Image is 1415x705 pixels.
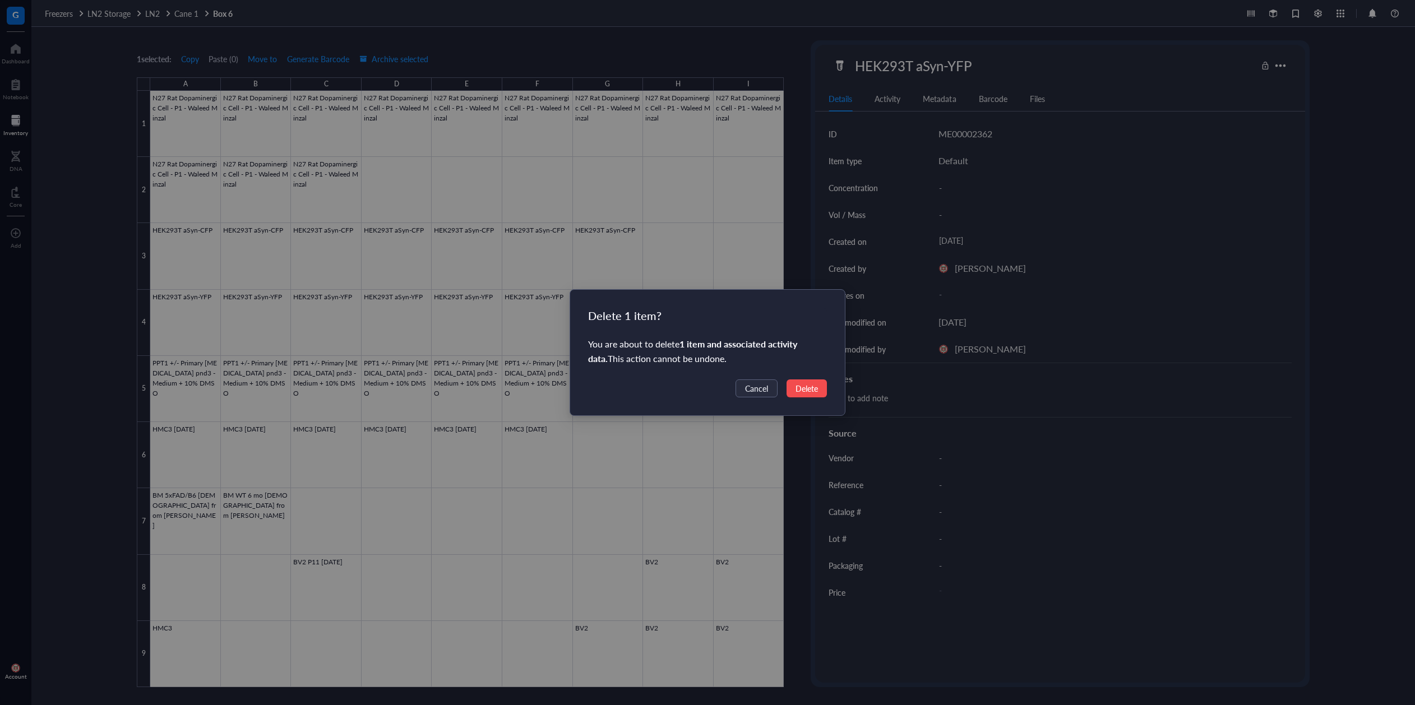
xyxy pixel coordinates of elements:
[588,337,827,366] div: You are about to delete This action cannot be undone.
[796,382,818,395] span: Delete
[745,382,768,395] span: Cancel
[787,379,827,397] button: Delete
[736,379,778,397] button: Cancel
[588,337,797,365] strong: 1 item and associated activity data .
[588,308,827,323] div: Delete 1 item?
